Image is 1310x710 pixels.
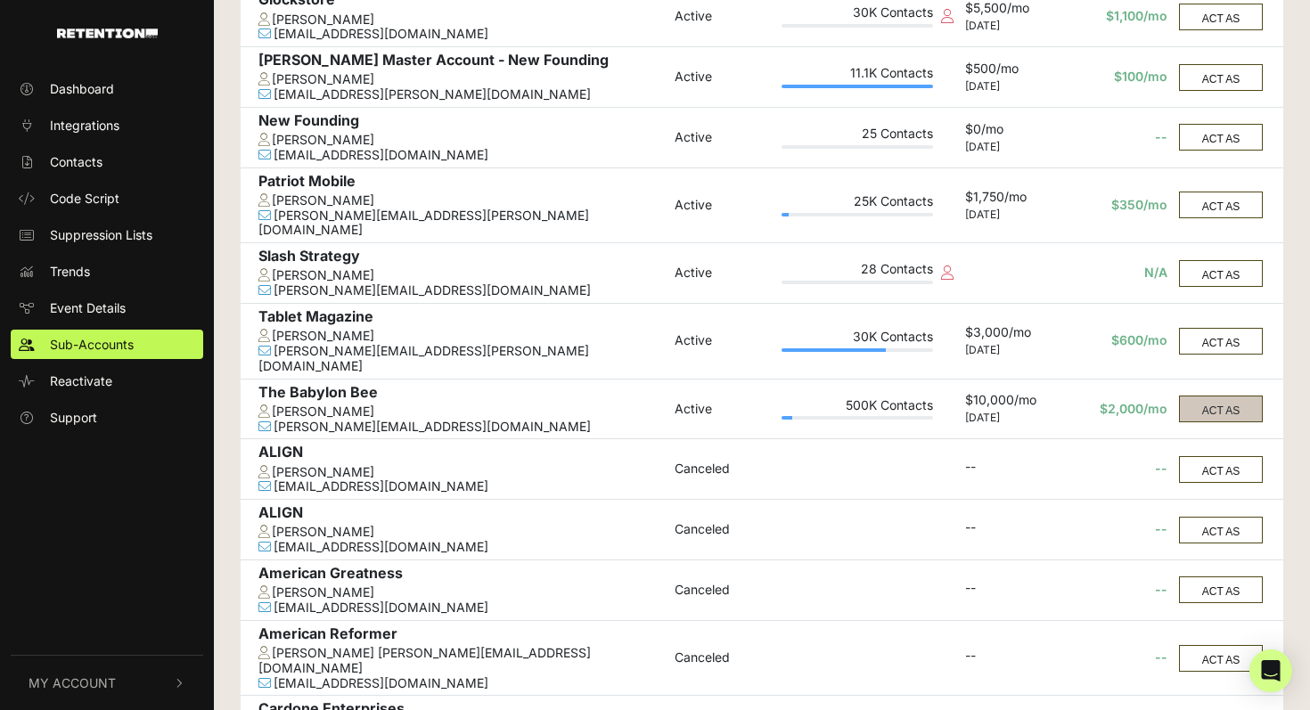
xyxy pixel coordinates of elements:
[258,420,666,435] div: [PERSON_NAME][EMAIL_ADDRESS][DOMAIN_NAME]
[1067,620,1172,696] td: --
[965,190,1062,208] div: $1,750/mo
[258,72,666,87] div: [PERSON_NAME]
[258,404,666,420] div: [PERSON_NAME]
[782,281,933,284] div: Plan Usage: 0%
[258,344,666,374] div: [PERSON_NAME][EMAIL_ADDRESS][PERSON_NAME][DOMAIN_NAME]
[1179,4,1263,30] button: ACT AS
[258,148,666,163] div: [EMAIL_ADDRESS][DOMAIN_NAME]
[782,85,933,88] div: Plan Usage: 122%
[258,87,666,102] div: [EMAIL_ADDRESS][PERSON_NAME][DOMAIN_NAME]
[670,243,777,304] td: Active
[670,620,777,696] td: Canceled
[670,379,777,439] td: Active
[965,20,1062,32] div: [DATE]
[965,208,1062,221] div: [DATE]
[11,110,203,140] a: Integrations
[50,152,102,171] span: Contacts
[258,27,666,42] div: [EMAIL_ADDRESS][DOMAIN_NAME]
[258,565,666,585] div: American Greatness
[11,184,203,213] a: Code Script
[11,656,203,710] button: My Account
[11,257,203,286] a: Trends
[782,213,933,216] div: Plan Usage: 5%
[1067,379,1172,439] td: $2,000/mo
[782,194,933,213] div: 25K Contacts
[50,371,112,390] span: Reactivate
[965,1,1062,20] div: $5,500/mo
[1067,243,1172,304] td: N/A
[50,116,119,135] span: Integrations
[258,52,666,72] div: [PERSON_NAME] Master Account - New Founding
[965,122,1062,141] div: $0/mo
[782,416,933,420] div: Plan Usage: 7%
[258,193,666,208] div: [PERSON_NAME]
[670,107,777,167] td: Active
[29,673,116,692] span: My Account
[258,248,666,268] div: Slash Strategy
[965,412,1062,424] div: [DATE]
[258,133,666,148] div: [PERSON_NAME]
[11,220,203,249] a: Suppression Lists
[258,208,666,239] div: [PERSON_NAME][EMAIL_ADDRESS][PERSON_NAME][DOMAIN_NAME]
[1179,456,1263,483] button: ACT AS
[782,24,933,28] div: Plan Usage: 0%
[782,330,933,348] div: 30K Contacts
[11,147,203,176] a: Contacts
[965,325,1062,344] div: $3,000/mo
[258,384,666,404] div: The Babylon Bee
[11,403,203,432] a: Support
[258,444,666,464] div: ALIGN
[965,460,1062,478] div: --
[1179,645,1263,672] button: ACT AS
[258,676,666,691] div: [EMAIL_ADDRESS][DOMAIN_NAME]
[258,268,666,283] div: [PERSON_NAME]
[782,145,933,149] div: Plan Usage: 0%
[50,298,126,317] span: Event Details
[258,173,666,193] div: Patriot Mobile
[258,585,666,600] div: [PERSON_NAME]
[258,625,666,646] div: American Reformer
[57,29,158,38] img: Retention.com
[11,74,203,103] a: Dashboard
[965,520,1062,539] div: --
[258,525,666,540] div: [PERSON_NAME]
[965,141,1062,153] div: [DATE]
[50,408,97,427] span: Support
[782,348,933,352] div: Plan Usage: 69%
[258,112,666,133] div: New Founding
[965,61,1062,80] div: $500/mo
[258,540,666,555] div: [EMAIL_ADDRESS][DOMAIN_NAME]
[1067,439,1172,500] td: --
[670,167,777,243] td: Active
[258,504,666,525] div: ALIGN
[1179,396,1263,422] button: ACT AS
[258,600,666,616] div: [EMAIL_ADDRESS][DOMAIN_NAME]
[258,479,666,494] div: [EMAIL_ADDRESS][DOMAIN_NAME]
[258,12,666,28] div: [PERSON_NAME]
[1067,500,1172,560] td: --
[782,398,933,417] div: 500K Contacts
[11,293,203,322] a: Event Details
[670,439,777,500] td: Canceled
[1179,328,1263,355] button: ACT AS
[1179,192,1263,218] button: ACT AS
[50,79,114,98] span: Dashboard
[941,265,954,280] i: Collection script disabled
[1179,517,1263,543] button: ACT AS
[782,5,933,24] div: 30K Contacts
[670,559,777,620] td: Canceled
[1249,649,1292,692] div: Open Intercom Messenger
[258,465,666,480] div: [PERSON_NAME]
[1067,304,1172,379] td: $600/mo
[11,366,203,396] a: Reactivate
[782,126,933,145] div: 25 Contacts
[965,344,1062,356] div: [DATE]
[50,189,119,208] span: Code Script
[11,330,203,359] a: Sub-Accounts
[1067,47,1172,108] td: $100/mo
[782,262,933,281] div: 28 Contacts
[50,262,90,281] span: Trends
[1067,167,1172,243] td: $350/mo
[965,80,1062,93] div: [DATE]
[1067,559,1172,620] td: --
